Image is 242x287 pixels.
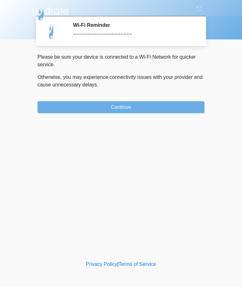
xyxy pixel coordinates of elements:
p: Otherwise, you may experience connectivity issues with your provider and cause unnecessary delays [37,73,205,89]
img: Hydrate IV Bar - Arcadia Logo [31,5,70,21]
button: Continue [37,101,205,113]
a: | [117,261,118,267]
span: . [97,82,98,87]
p: Please be sure your device is connected to a Wi-Fi Network for quicker service. [37,53,205,68]
div: ~~~~~~~~~~~~~~~~~~~~ [73,31,195,38]
a: Privacy Policy [86,261,118,267]
a: Terms of Service [118,261,156,267]
img: Agent Avatar [42,22,61,41]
